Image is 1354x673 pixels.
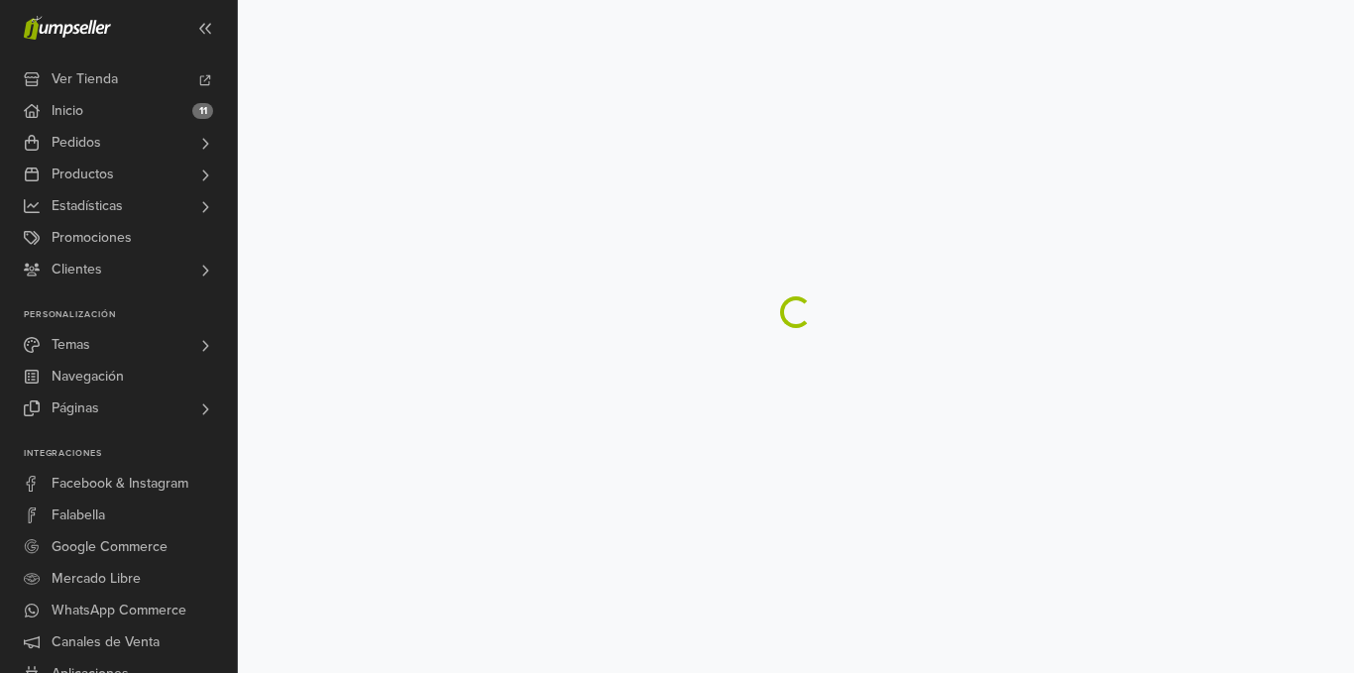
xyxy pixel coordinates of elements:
[52,361,124,393] span: Navegación
[52,95,83,127] span: Inicio
[52,254,102,285] span: Clientes
[192,103,213,119] span: 11
[52,500,105,531] span: Falabella
[52,563,141,595] span: Mercado Libre
[52,595,186,626] span: WhatsApp Commerce
[52,531,168,563] span: Google Commerce
[52,127,101,159] span: Pedidos
[24,309,237,321] p: Personalización
[52,468,188,500] span: Facebook & Instagram
[24,448,237,460] p: Integraciones
[52,190,123,222] span: Estadísticas
[52,626,160,658] span: Canales de Venta
[52,159,114,190] span: Productos
[52,222,132,254] span: Promociones
[52,329,90,361] span: Temas
[52,63,118,95] span: Ver Tienda
[52,393,99,424] span: Páginas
